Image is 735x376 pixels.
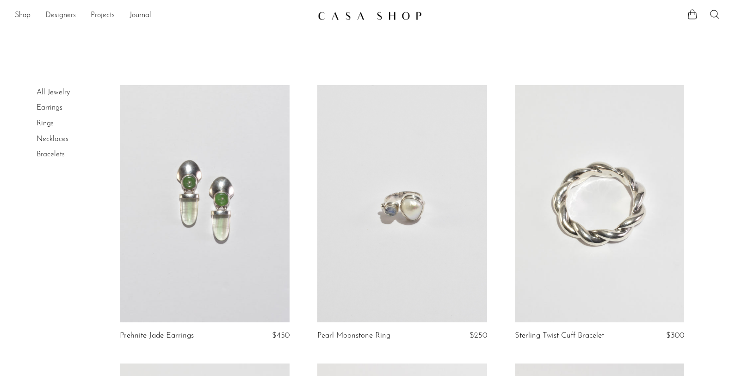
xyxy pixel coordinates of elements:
span: $300 [666,332,684,339]
a: Shop [15,10,31,22]
a: All Jewelry [37,89,70,96]
a: Prehnite Jade Earrings [120,332,194,340]
a: Journal [130,10,151,22]
a: Bracelets [37,151,65,158]
a: Rings [37,120,54,127]
a: Sterling Twist Cuff Bracelet [515,332,604,340]
a: Projects [91,10,115,22]
a: Designers [45,10,76,22]
span: $450 [272,332,290,339]
ul: NEW HEADER MENU [15,8,310,24]
a: Pearl Moonstone Ring [317,332,390,340]
a: Necklaces [37,136,68,143]
a: Earrings [37,104,62,111]
nav: Desktop navigation [15,8,310,24]
span: $250 [469,332,487,339]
